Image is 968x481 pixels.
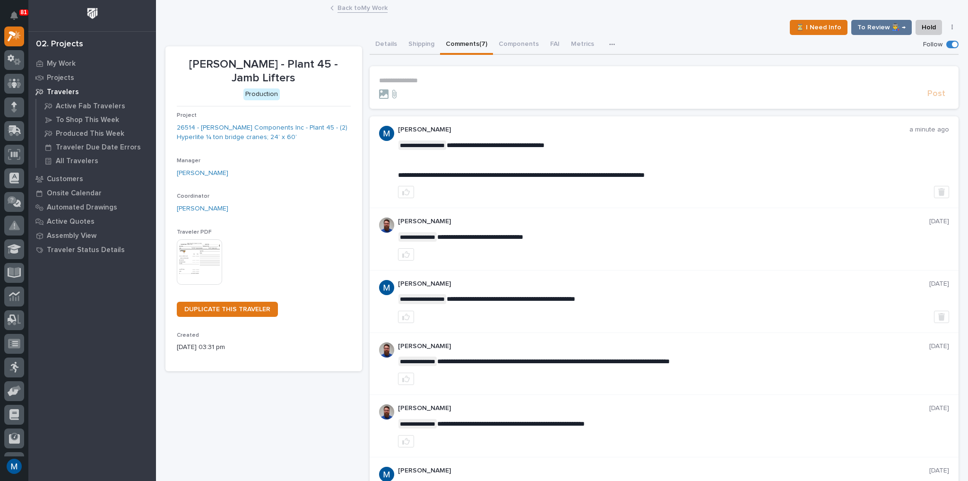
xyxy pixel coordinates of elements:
span: Hold [922,22,936,33]
p: Traveler Due Date Errors [56,143,141,152]
p: [DATE] [929,218,949,226]
a: DUPLICATE THIS TRAVELER [177,302,278,317]
img: 6hTokn1ETDGPf9BPokIQ [379,404,394,420]
button: Notifications [4,6,24,26]
a: [PERSON_NAME] [177,168,228,178]
button: Delete post [934,311,949,323]
span: DUPLICATE THIS TRAVELER [184,306,270,313]
a: Back toMy Work [337,2,388,13]
p: [PERSON_NAME] [398,342,930,350]
p: [DATE] [929,404,949,412]
a: Automated Drawings [28,200,156,214]
img: Workspace Logo [84,5,101,22]
p: Produced This Week [56,130,124,138]
a: Travelers [28,85,156,99]
p: Follow [923,41,942,49]
button: Shipping [403,35,440,55]
img: 6hTokn1ETDGPf9BPokIQ [379,218,394,233]
div: Notifications81 [12,11,24,26]
a: [PERSON_NAME] [177,204,228,214]
span: To Review 👨‍🏭 → [857,22,906,33]
p: Onsite Calendar [47,189,102,198]
p: Traveler Status Details [47,246,125,254]
button: Details [370,35,403,55]
a: Active Fab Travelers [36,99,156,113]
span: Project [177,113,197,118]
a: Traveler Status Details [28,243,156,257]
button: like this post [398,186,414,198]
p: [DATE] [929,467,949,475]
a: To Shop This Week [36,113,156,126]
button: Metrics [565,35,600,55]
p: Automated Drawings [47,203,117,212]
img: ACg8ocIvjV8JvZpAypjhyiWMpaojd8dqkqUuCyfg92_2FdJdOC49qw=s96-c [379,280,394,295]
button: Hold [916,20,942,35]
p: [DATE] [929,342,949,350]
p: a minute ago [909,126,949,134]
button: Delete post [934,186,949,198]
a: All Travelers [36,154,156,167]
a: Projects [28,70,156,85]
img: ACg8ocIvjV8JvZpAypjhyiWMpaojd8dqkqUuCyfg92_2FdJdOC49qw=s96-c [379,126,394,141]
p: [PERSON_NAME] [398,467,930,475]
a: Customers [28,172,156,186]
p: Customers [47,175,83,184]
a: Assembly View [28,228,156,243]
p: [PERSON_NAME] [398,218,930,226]
p: [PERSON_NAME] [398,404,930,412]
span: Coordinator [177,193,209,199]
button: like this post [398,248,414,261]
button: like this post [398,435,414,447]
button: like this post [398,311,414,323]
span: ⏳ I Need Info [796,22,841,33]
button: FAI [544,35,565,55]
span: Traveler PDF [177,229,212,235]
span: Manager [177,158,200,164]
button: Comments (7) [440,35,493,55]
a: 26514 - [PERSON_NAME] Components Inc - Plant 45 - (2) Hyperlite ¼ ton bridge cranes; 24’ x 60’ [177,123,351,143]
span: Created [177,332,199,338]
p: [PERSON_NAME] [398,280,930,288]
p: Active Fab Travelers [56,102,125,111]
p: All Travelers [56,157,98,166]
a: Produced This Week [36,127,156,140]
p: Travelers [47,88,79,96]
p: My Work [47,60,76,68]
p: Projects [47,74,74,82]
p: [PERSON_NAME] - Plant 45 - Jamb Lifters [177,58,351,85]
a: My Work [28,56,156,70]
a: Active Quotes [28,214,156,228]
p: [DATE] 03:31 pm [177,342,351,352]
div: Production [243,88,280,100]
button: ⏳ I Need Info [790,20,847,35]
button: Post [924,88,949,99]
p: To Shop This Week [56,116,119,124]
p: Assembly View [47,232,96,240]
p: Active Quotes [47,218,95,226]
p: [DATE] [929,280,949,288]
img: 6hTokn1ETDGPf9BPokIQ [379,342,394,358]
button: To Review 👨‍🏭 → [851,20,912,35]
p: 81 [21,9,27,16]
a: Traveler Due Date Errors [36,140,156,154]
div: 02. Projects [36,39,83,50]
button: users-avatar [4,456,24,476]
button: Components [493,35,544,55]
a: Onsite Calendar [28,186,156,200]
button: like this post [398,373,414,385]
span: Post [927,88,945,99]
p: [PERSON_NAME] [398,126,910,134]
